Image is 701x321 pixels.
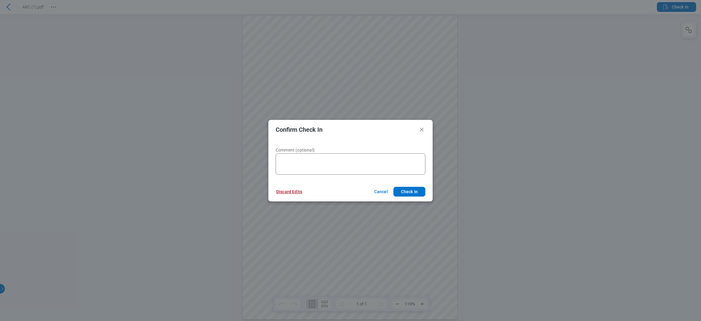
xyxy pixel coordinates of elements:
button: Discard Edits [269,187,309,197]
button: Cancel [367,187,393,197]
button: Close [418,126,425,133]
button: Check In [393,187,425,197]
span: Comment (optional) [276,148,315,152]
h2: Confirm Check In [276,126,416,133]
